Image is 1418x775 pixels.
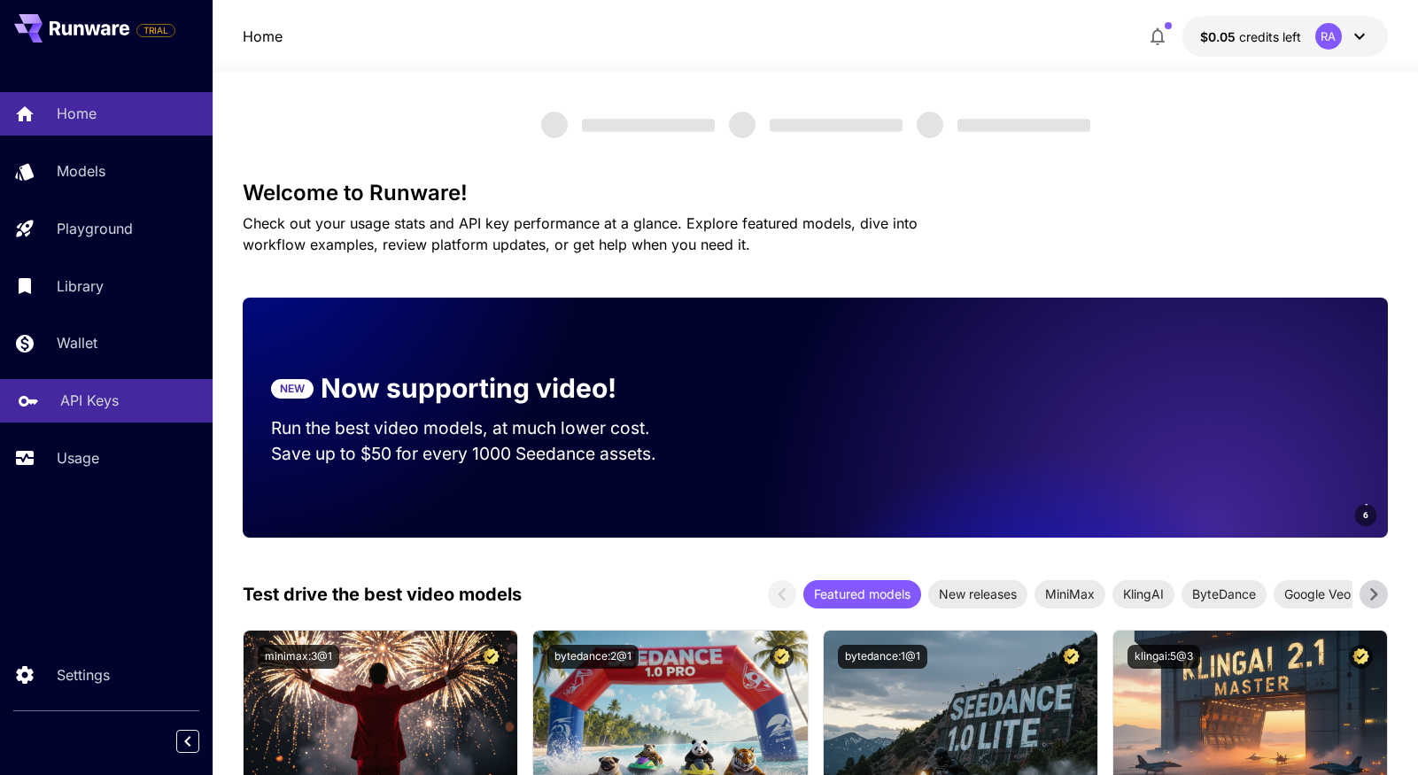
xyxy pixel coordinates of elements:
p: Test drive the best video models [243,581,522,608]
span: New releases [928,585,1027,603]
p: Wallet [57,332,97,353]
span: KlingAI [1112,585,1174,603]
button: Certified Model – Vetted for best performance and includes a commercial license. [1349,645,1373,669]
span: $0.05 [1200,29,1239,44]
div: New releases [928,580,1027,608]
p: Usage [57,447,99,469]
span: 6 [1363,508,1368,522]
span: Add your payment card to enable full platform functionality. [136,19,175,41]
button: klingai:5@3 [1127,645,1200,669]
p: Save up to $50 for every 1000 Seedance assets. [271,441,684,467]
span: Featured models [803,585,921,603]
button: minimax:3@1 [258,645,339,669]
p: Library [57,275,104,297]
button: Certified Model – Vetted for best performance and includes a commercial license. [1059,645,1083,669]
a: Home [243,26,283,47]
p: Settings [57,664,110,686]
span: Check out your usage stats and API key performance at a glance. Explore featured models, dive int... [243,214,918,253]
p: Now supporting video! [321,368,616,408]
p: Models [57,160,105,182]
div: RA [1315,23,1342,50]
p: API Keys [60,390,119,411]
span: ByteDance [1182,585,1267,603]
div: KlingAI [1112,580,1174,608]
button: $0.05RA [1182,16,1388,57]
div: MiniMax [1034,580,1105,608]
div: ByteDance [1182,580,1267,608]
span: Google Veo [1274,585,1361,603]
span: TRIAL [137,24,174,37]
h3: Welcome to Runware! [243,181,1388,205]
div: $0.05 [1200,27,1301,46]
p: Run the best video models, at much lower cost. [271,415,684,441]
button: Collapse sidebar [176,730,199,753]
p: Home [57,103,97,124]
div: Featured models [803,580,921,608]
button: bytedance:2@1 [547,645,639,669]
span: MiniMax [1034,585,1105,603]
nav: breadcrumb [243,26,283,47]
div: Collapse sidebar [190,725,213,757]
span: credits left [1239,29,1301,44]
p: NEW [280,381,305,397]
button: Certified Model – Vetted for best performance and includes a commercial license. [770,645,794,669]
div: Google Veo [1274,580,1361,608]
button: bytedance:1@1 [838,645,927,669]
button: Certified Model – Vetted for best performance and includes a commercial license. [479,645,503,669]
p: Playground [57,218,133,239]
